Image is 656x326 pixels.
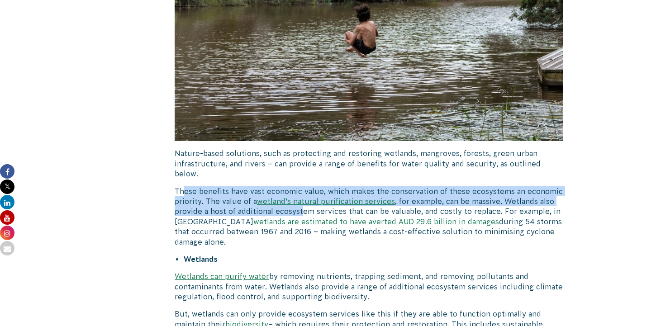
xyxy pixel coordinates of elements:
p: These benefits have vast economic value, which makes the conservation of these ecosystems an econ... [175,186,563,247]
strong: Wetlands [184,255,218,263]
p: by removing nutrients, trapping sediment, and removing pollutants and contaminants from water. We... [175,271,563,302]
a: Wetlands can purify water [175,272,269,280]
a: wetland’s natural purification services [257,197,395,205]
p: Nature-based solutions, such as protecting and restoring wetlands, mangroves, forests, green urba... [175,148,563,179]
a: wetlands are estimated to have averted AUD 29.6 billion in damages [253,217,499,226]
